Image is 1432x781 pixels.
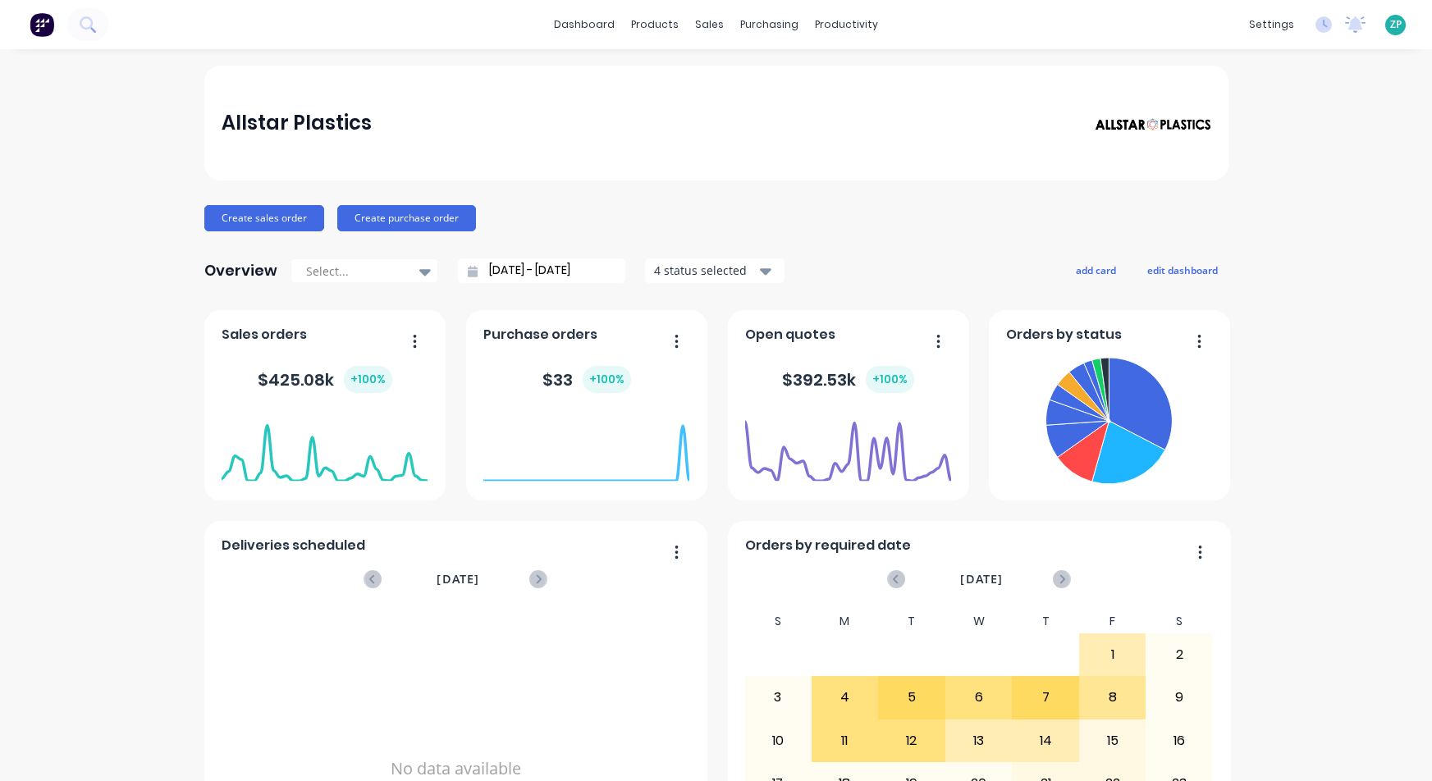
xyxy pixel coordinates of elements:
span: [DATE] [437,570,479,588]
div: T [878,610,945,633]
div: 7 [1013,677,1078,718]
span: ZP [1390,17,1402,32]
div: 10 [745,720,811,761]
div: + 100 % [866,366,914,393]
div: W [945,610,1013,633]
div: purchasing [732,12,807,37]
div: Overview [204,254,277,287]
div: 3 [745,677,811,718]
button: edit dashboard [1137,259,1228,281]
div: 6 [946,677,1012,718]
div: $ 425.08k [258,366,392,393]
div: + 100 % [344,366,392,393]
div: S [744,610,812,633]
div: sales [687,12,732,37]
div: 13 [946,720,1012,761]
div: $ 33 [542,366,631,393]
div: productivity [807,12,886,37]
a: dashboard [546,12,623,37]
div: 2 [1146,634,1212,675]
div: 9 [1146,677,1212,718]
span: Open quotes [745,325,835,345]
div: + 100 % [583,366,631,393]
img: Factory [30,12,54,37]
span: Deliveries scheduled [222,536,365,555]
div: products [623,12,687,37]
div: 8 [1080,677,1146,718]
div: Allstar Plastics [222,107,372,139]
div: $ 392.53k [782,366,914,393]
span: Purchase orders [483,325,597,345]
div: settings [1241,12,1302,37]
div: T [1012,610,1079,633]
div: 1 [1080,634,1146,675]
button: 4 status selected [645,258,785,283]
div: 4 [812,677,878,718]
div: 14 [1013,720,1078,761]
button: Create sales order [204,205,324,231]
div: 4 status selected [654,262,757,279]
button: add card [1065,259,1127,281]
div: F [1079,610,1146,633]
div: 11 [812,720,878,761]
img: Allstar Plastics [1096,118,1210,131]
span: [DATE] [960,570,1003,588]
span: Sales orders [222,325,307,345]
div: 5 [879,677,945,718]
div: M [812,610,879,633]
div: S [1146,610,1213,633]
div: 15 [1080,720,1146,761]
button: Create purchase order [337,205,476,231]
div: 16 [1146,720,1212,761]
div: 12 [879,720,945,761]
span: Orders by status [1006,325,1122,345]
